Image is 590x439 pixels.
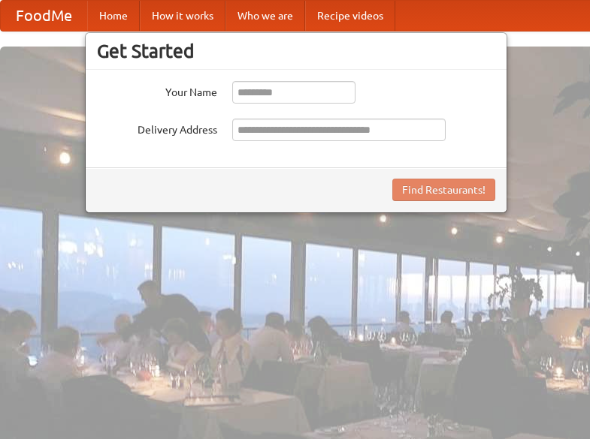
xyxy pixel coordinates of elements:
[97,40,495,62] h3: Get Started
[97,81,217,100] label: Your Name
[1,1,87,31] a: FoodMe
[140,1,225,31] a: How it works
[392,179,495,201] button: Find Restaurants!
[305,1,395,31] a: Recipe videos
[97,119,217,137] label: Delivery Address
[225,1,305,31] a: Who we are
[87,1,140,31] a: Home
